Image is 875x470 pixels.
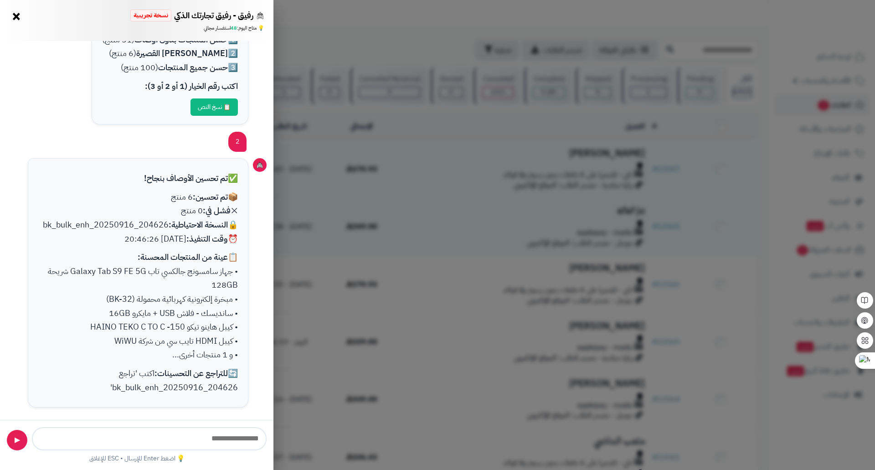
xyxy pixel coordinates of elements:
[134,33,228,46] strong: حسن المنتجات بدون أوصاف
[186,232,228,245] strong: وقت التنفيذ:
[228,132,247,152] div: 2
[256,11,264,20] img: rafeek icon
[203,204,231,217] strong: فشل في:
[154,367,228,379] strong: للتراجع عن التحسينات:
[256,161,263,169] img: icon
[193,191,228,203] strong: تم تحسين:
[38,190,238,246] p: 📦 6 منتج ❌ 0 منتج 🔒 bk_bulk_enh_20250916_204626 ⏰ [DATE] 20:46:26
[102,19,238,74] p: 1️⃣ (31 منتج) 2️⃣ (6 منتج) 3️⃣ (100 منتج)
[15,435,20,445] span: ▶
[138,251,228,263] strong: عينة من المنتجات المحسنة:
[38,171,238,186] p: ✅
[9,9,24,24] button: ×
[136,47,228,59] strong: [PERSON_NAME] القصيرة
[174,10,253,21] span: رفيق - رفيق تجارتك الذكي
[9,25,264,32] div: 💡 متاح اليوم: استفسار مجاني
[231,24,237,32] strong: 48
[7,454,267,463] div: 💡 اضغط Enter للإرسال • ESC للإغلاق
[144,172,228,184] strong: تم تحسين الأوصاف بنجاح!
[38,250,238,362] p: 📋 • جهاز سامسونج جالكسي تاب Galaxy Tab S9 FE 5G شريحة 128GB • مبخرة إلكترونية كهربائية محمولة (BK...
[130,10,171,21] span: نسخة تجريبية
[158,61,228,73] strong: حسن جميع المنتجات
[190,98,238,116] button: 📋 نسخ النص
[7,430,27,450] button: ▶
[38,367,238,394] p: 🔄 اكتب 'تراجع bk_bulk_enh_20250916_204626'
[169,218,228,231] strong: النسخة الاحتياطية:
[145,80,238,92] strong: اكتب رقم الخيار (1 أو 2 أو 3):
